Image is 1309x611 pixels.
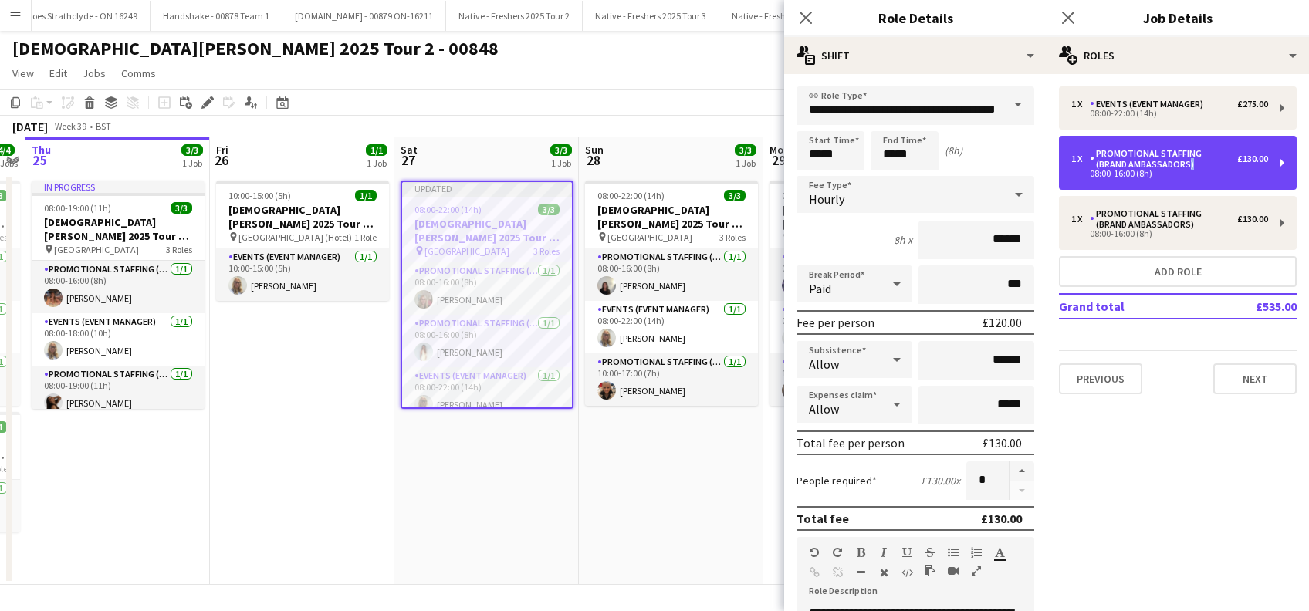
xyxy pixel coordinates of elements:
h1: [DEMOGRAPHIC_DATA][PERSON_NAME] 2025 Tour 2 - 00848 [12,37,499,60]
div: 1 Job [182,157,202,169]
span: 08:00-22:00 (14h) [414,204,482,215]
app-card-role: Promotional Staffing (Brand Ambassadors)1/108:00-16:00 (8h)[PERSON_NAME] [402,315,572,367]
app-card-role: Promotional Staffing (Brand Ambassadors)1/108:00-16:00 (8h)[PERSON_NAME] [32,261,205,313]
app-card-role: Promotional Staffing (Brand Ambassadors)1/108:00-16:00 (8h)[PERSON_NAME] [402,262,572,315]
button: Handshake - 00878 Team 1 [151,1,282,31]
h3: Job Details [1047,8,1309,28]
span: 1/1 [355,190,377,201]
app-job-card: Updated08:00-22:00 (14h)3/3[DEMOGRAPHIC_DATA][PERSON_NAME] 2025 Tour 2 - 00848 - [GEOGRAPHIC_DATA... [401,181,573,409]
div: 1 Job [367,157,387,169]
div: £120.00 [983,315,1022,330]
div: 08:00-22:00 (14h)3/3[DEMOGRAPHIC_DATA][PERSON_NAME] 2025 Tour 2 - 00848 - [GEOGRAPHIC_DATA] [GEOG... [585,181,758,406]
span: Fri [216,143,228,157]
button: Redo [832,546,843,559]
app-card-role: Events (Event Manager)1/110:00-15:00 (5h)[PERSON_NAME] [216,248,389,301]
app-job-card: In progress08:00-19:00 (11h)3/3[DEMOGRAPHIC_DATA][PERSON_NAME] 2025 Tour 2 - 00848 - [GEOGRAPHIC_... [32,181,205,409]
button: Native - Freshers 2025 Tour 4 [719,1,856,31]
h3: [DEMOGRAPHIC_DATA][PERSON_NAME] 2025 Tour 2 - 00848 - Travel Day [216,203,389,231]
span: 3/3 [724,190,746,201]
a: View [6,63,40,83]
div: 08:00-16:00 (8h) [1071,230,1268,238]
div: In progress [32,181,205,193]
button: Previous [1059,363,1142,394]
span: View [12,66,34,80]
span: 3/3 [538,204,560,215]
span: 27 [398,151,418,169]
span: [GEOGRAPHIC_DATA] (Hotel) [238,231,352,243]
h3: [DEMOGRAPHIC_DATA][PERSON_NAME] 2025 Tour 2 - 00848 - [GEOGRAPHIC_DATA] [32,215,205,243]
span: 28 [583,151,604,169]
div: 08:00-16:00 (8h) [1071,170,1268,177]
button: Bold [855,546,866,559]
button: [DOMAIN_NAME] - 00879 ON-16211 [282,1,446,31]
div: £275.00 [1237,99,1268,110]
button: Fullscreen [971,565,982,577]
button: Underline [901,546,912,559]
div: Shift [784,37,1047,74]
div: Promotional Staffing (Brand Ambassadors) [1090,148,1237,170]
span: [GEOGRAPHIC_DATA] [607,231,692,243]
span: 3 Roles [533,245,560,257]
app-card-role: Promotional Staffing (Brand Ambassadors)1/108:00-16:00 (8h)[PERSON_NAME] [770,248,942,301]
h3: [DEMOGRAPHIC_DATA][PERSON_NAME] 2025 Tour 2 - 00848 - [GEOGRAPHIC_DATA] [585,203,758,231]
button: Native - Freshers 2025 Tour 3 [583,1,719,31]
div: 8h x [894,233,912,247]
button: Increase [1010,461,1034,481]
button: Native - Freshers 2025 Tour 2 [446,1,583,31]
span: Sun [585,143,604,157]
div: 08:00-22:00 (14h) [1071,110,1268,117]
div: £130.00 [981,511,1022,526]
app-card-role: Events (Event Manager)1/108:00-22:00 (14h)[PERSON_NAME] [585,301,758,353]
a: Jobs [76,63,112,83]
span: 08:00-22:00 (14h) [782,190,849,201]
button: Horizontal Line [855,566,866,579]
span: Comms [121,66,156,80]
div: 1 Job [551,157,571,169]
label: People required [797,474,877,488]
div: 1 x [1071,214,1090,224]
span: Paid [809,281,831,296]
app-card-role: Promotional Staffing (Brand Ambassadors)1/110:00-17:00 (7h)[PERSON_NAME] [585,353,758,406]
button: Clear Formatting [878,566,889,579]
h3: [DEMOGRAPHIC_DATA][PERSON_NAME] 2025 Tour 2 - 00848 - [GEOGRAPHIC_DATA] [402,217,572,245]
span: Edit [49,66,67,80]
app-job-card: 10:00-15:00 (5h)1/1[DEMOGRAPHIC_DATA][PERSON_NAME] 2025 Tour 2 - 00848 - Travel Day [GEOGRAPHIC_D... [216,181,389,301]
button: Ordered List [971,546,982,559]
span: 1/1 [366,144,387,156]
div: £130.00 [1237,154,1268,164]
button: Unordered List [948,546,959,559]
div: Promotional Staffing (Brand Ambassadors) [1090,208,1237,230]
a: Edit [43,63,73,83]
app-card-role: Events (Event Manager)1/108:00-22:00 (14h)[PERSON_NAME] [402,367,572,420]
div: 1 x [1071,99,1090,110]
div: Updated [402,182,572,194]
span: Hourly [809,191,844,207]
button: Text Color [994,546,1005,559]
app-card-role: Events (Event Manager)1/108:00-18:00 (10h)[PERSON_NAME] [32,313,205,366]
app-card-role: Events (Event Manager)1/108:00-22:00 (14h)[PERSON_NAME] [770,301,942,353]
div: 1 x [1071,154,1090,164]
div: BST [96,120,111,132]
span: [GEOGRAPHIC_DATA] [54,244,139,255]
button: Add role [1059,256,1297,287]
h3: [DEMOGRAPHIC_DATA][PERSON_NAME] 2025 Tour 2 - 00848 - [GEOGRAPHIC_DATA] [770,203,942,231]
div: £130.00 [983,435,1022,451]
div: Events (Event Manager) [1090,99,1209,110]
app-card-role: Promotional Staffing (Brand Ambassadors)1/108:00-16:00 (8h)[PERSON_NAME] [585,248,758,301]
span: 10:00-15:00 (5h) [228,190,291,201]
span: Allow [809,401,839,417]
span: 1 Role [354,231,377,243]
td: £535.00 [1205,294,1297,319]
button: Undo [809,546,820,559]
td: Grand total [1059,294,1205,319]
span: 3 Roles [166,244,192,255]
app-card-role: Promotional Staffing (Brand Ambassadors)1/108:00-19:00 (11h)[PERSON_NAME] [32,366,205,418]
div: Total fee [797,511,849,526]
span: Jobs [83,66,106,80]
span: Allow [809,356,839,372]
span: 3/3 [181,144,203,156]
app-card-role: Promotional Staffing (Brand Ambassadors)1/110:00-17:00 (7h)[PERSON_NAME] [770,353,942,406]
span: 3/3 [171,202,192,214]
